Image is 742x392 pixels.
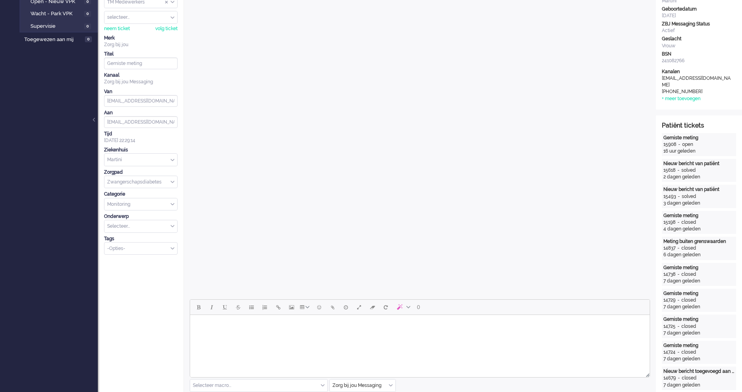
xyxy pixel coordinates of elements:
[682,375,697,381] div: closed
[104,213,178,220] div: Onderwerp
[352,300,366,314] button: Fullscreen
[676,167,681,174] div: -
[413,300,424,314] button: 0
[663,330,735,336] div: 7 dagen geleden
[663,297,676,304] div: 14729
[84,11,91,17] span: 0
[663,278,735,284] div: 7 dagen geleden
[663,264,735,271] div: Gemiste meting
[681,219,696,226] div: closed
[676,297,681,304] div: -
[24,36,83,43] span: Toegewezen aan mij
[104,79,178,85] div: Zorg bij jou Messaging
[663,141,676,148] div: 15908
[663,226,735,232] div: 4 dagen geleden
[662,43,736,49] div: Vrouw
[676,375,682,381] div: -
[682,193,696,200] div: solved
[192,300,205,314] button: Bold
[663,238,735,245] div: Meting buiten grenswaarden
[662,36,736,42] div: Geslacht
[313,300,326,314] button: Emoticons
[104,51,178,58] div: Titel
[663,174,735,180] div: 2 dagen geleden
[232,300,245,314] button: Strikethrough
[662,6,736,13] div: Geboortedatum
[104,25,130,32] div: neem ticket
[31,23,82,30] span: Supervisie
[662,75,732,88] div: [EMAIL_ADDRESS][DOMAIN_NAME]
[663,160,735,167] div: Nieuw bericht van patiënt
[663,219,676,226] div: 15198
[285,300,298,314] button: Insert/edit image
[366,300,379,314] button: Clear formatting
[681,323,696,330] div: closed
[104,110,178,116] div: Aan
[104,242,178,255] div: Select Tags
[271,300,285,314] button: Insert/edit link
[676,141,682,148] div: -
[205,300,218,314] button: Italic
[663,271,676,278] div: 14738
[84,23,91,29] span: 0
[681,297,696,304] div: closed
[676,245,681,252] div: -
[104,169,178,176] div: Zorgpad
[104,191,178,198] div: Categorie
[662,68,736,75] div: Kanalen
[31,10,82,18] span: Wacht - Park VPK
[681,245,696,252] div: closed
[663,167,676,174] div: 15618
[23,9,97,18] a: Wacht - Park VPK 0
[681,167,696,174] div: solved
[379,300,392,314] button: Reset content
[258,300,271,314] button: Numbered list
[218,300,232,314] button: Underline
[104,147,178,153] div: Ziekenhuis
[663,212,735,219] div: Gemiste meting
[676,323,681,330] div: -
[663,342,735,349] div: Gemiste meting
[663,245,676,252] div: 14837
[245,300,258,314] button: Bullet list
[663,316,735,323] div: Gemiste meting
[663,193,676,200] div: 15493
[104,11,178,24] div: Assign User
[104,88,178,95] div: Van
[662,21,736,27] div: ZBJ Messaging Status
[662,27,736,34] div: Actief
[663,375,676,381] div: 14679
[676,271,681,278] div: -
[662,88,732,95] div: [PHONE_NUMBER]
[676,219,681,226] div: -
[104,236,178,242] div: Tags
[681,349,696,356] div: closed
[643,370,650,377] div: Resize
[104,35,178,41] div: Merk
[663,135,735,141] div: Gemiste meting
[104,41,178,48] div: Zorg bij jou
[681,271,696,278] div: closed
[663,382,735,388] div: 7 dagen geleden
[298,300,313,314] button: Table
[662,51,736,58] div: BSN
[190,315,650,370] iframe: Rich Text Area
[23,35,98,43] a: Toegewezen aan mij 0
[663,200,735,207] div: 3 dagen geleden
[85,36,92,42] span: 0
[663,368,735,375] div: Nieuw bericht toegevoegd aan gesprek
[104,131,178,144] div: [DATE] 22:29:14
[663,186,735,193] div: Nieuw bericht van patiënt
[155,25,178,32] div: volg ticket
[392,300,413,314] button: AI
[23,22,97,30] a: Supervisie 0
[339,300,352,314] button: Delay message
[663,349,676,356] div: 14724
[676,193,682,200] div: -
[662,58,736,64] div: 241082766
[663,323,676,330] div: 14725
[662,13,736,19] div: [DATE]
[662,121,736,130] div: Patiënt tickets
[682,141,693,148] div: open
